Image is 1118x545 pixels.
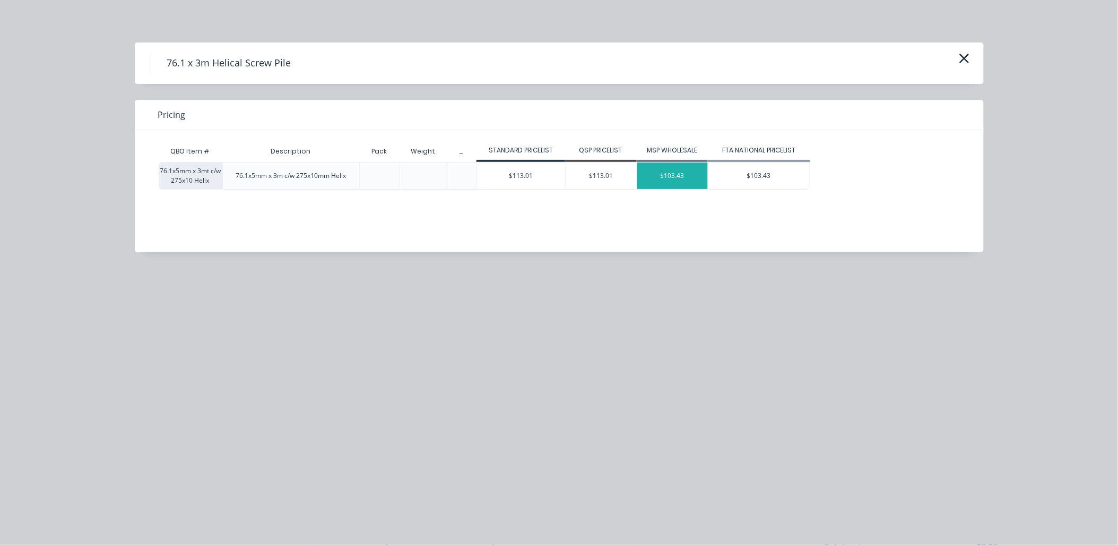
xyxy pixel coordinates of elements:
div: $103.43 [637,163,708,189]
span: Pricing [158,108,186,121]
div: Weight [402,138,444,165]
div: $113.01 [477,163,565,189]
div: $103.43 [708,163,810,189]
div: 76.1x5mm x 3m c/w 275x10mm Helix [236,171,346,181]
div: Description [262,138,319,165]
div: 76.1x5mm x 3mt c/w 275x10 Helix [159,162,222,190]
div: FTA NATIONAL PRICELIST [708,146,810,155]
div: Pack [363,138,395,165]
h4: 76.1 x 3m Helical Screw Pile [151,53,307,73]
div: QSP PRICELIST [565,146,637,155]
div: QBO Item # [159,141,222,162]
div: $113.01 [566,163,637,189]
div: STANDARD PRICELIST [476,146,565,155]
div: _ [451,138,472,165]
div: MSP WHOLESALE [637,146,708,155]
